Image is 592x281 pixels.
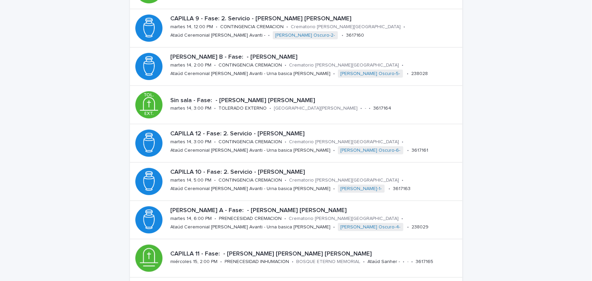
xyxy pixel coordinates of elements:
p: [PERSON_NAME] A - Fase: - [PERSON_NAME] [PERSON_NAME] [171,207,460,214]
p: Crematorio [PERSON_NAME][GEOGRAPHIC_DATA] [289,139,399,145]
p: PRENECESIDAD INHUMACION [225,259,289,265]
p: BOSQUE ETERNO MEMORIAL [297,259,361,265]
p: - [365,106,366,111]
a: [PERSON_NAME] Oscuro-4- [341,224,401,230]
p: PRENECESIDAD CREMACION [219,216,282,222]
p: • [342,33,344,38]
p: Ataúd Ceremonial [PERSON_NAME] Avanti - Urna basica [PERSON_NAME] [171,148,331,153]
p: - [407,259,409,265]
p: CAPILLA 9 - Fase: 2. Servicio - [PERSON_NAME] [PERSON_NAME] [171,15,460,23]
p: 238029 [412,224,429,230]
p: CONTINGENCIA CREMACION [219,139,282,145]
a: CAPILLA 12 - Fase: 2. Servicio - [PERSON_NAME]martes 14, 3:00 PM•CONTINGENCIA CREMACION•Crematori... [130,124,462,163]
p: CONTINGENCIA CREMACION [221,24,284,30]
a: [PERSON_NAME]-1- [341,186,382,192]
p: • [214,106,216,111]
p: • [214,62,216,68]
p: CONTINGENCIA CREMACION [219,177,282,183]
a: [PERSON_NAME] Oscuro-6- [341,148,401,153]
p: • [221,259,222,265]
p: • [389,186,390,192]
p: 3617165 [416,259,434,265]
p: • [287,24,288,30]
p: Crematorio [PERSON_NAME][GEOGRAPHIC_DATA] [289,62,399,68]
p: [PERSON_NAME] B - Fase: - [PERSON_NAME] [171,54,460,61]
p: martes 14, 6:00 PM [171,216,212,222]
a: CAPILLA 9 - Fase: 2. Servicio - [PERSON_NAME] [PERSON_NAME]martes 14, 12:00 PM•CONTINGENCIA CREMA... [130,9,462,48]
p: • [333,186,335,192]
p: • [285,177,287,183]
p: martes 14, 2:00 PM [171,62,212,68]
a: [PERSON_NAME] B - Fase: - [PERSON_NAME]martes 14, 2:00 PM•CONTINGENCIA CREMACION•Crematorio [PERS... [130,48,462,86]
p: • [285,139,287,145]
p: • [214,139,216,145]
p: martes 14, 3:00 PM [171,139,212,145]
p: martes 14, 12:00 PM [171,24,213,30]
p: CAPILLA 10 - Fase: 2. Servicio - [PERSON_NAME] [171,169,460,176]
p: 3617163 [393,186,411,192]
p: Ataúd Sanher - [368,259,400,265]
p: • [268,33,270,38]
a: [PERSON_NAME] Oscuro-5- [341,71,400,77]
p: • [402,177,404,183]
p: • [333,148,335,153]
p: • [407,71,409,77]
a: CAPILLA 11 - Fase: - [PERSON_NAME] [PERSON_NAME] [PERSON_NAME]miércoles 15, 2:00 PM•PRENECESIDAD ... [130,239,462,278]
p: • [369,106,371,111]
p: • [270,106,271,111]
p: TOLERADO EXTERNO [219,106,267,111]
p: • [333,71,335,77]
p: • [333,224,335,230]
p: 238028 [412,71,428,77]
p: • [407,224,409,230]
p: • [361,106,362,111]
p: 3617161 [412,148,428,153]
p: Crematorio [PERSON_NAME][GEOGRAPHIC_DATA] [291,24,401,30]
p: • [403,259,405,265]
p: • [214,177,216,183]
p: martes 14, 5:00 PM [171,177,212,183]
p: Ataúd Ceremonial [PERSON_NAME] Avanti - Urna basica [PERSON_NAME] [171,71,331,77]
p: • [292,259,294,265]
p: Crematorio [PERSON_NAME][GEOGRAPHIC_DATA] [289,177,399,183]
p: • [412,259,413,265]
p: • [215,216,216,222]
p: • [404,24,405,30]
p: • [285,216,286,222]
a: CAPILLA 10 - Fase: 2. Servicio - [PERSON_NAME]martes 14, 5:00 PM•CONTINGENCIA CREMACION•Crematori... [130,163,462,201]
p: Ataúd Ceremonial [PERSON_NAME] Avanti - Urna basica [PERSON_NAME] [171,224,331,230]
p: CAPILLA 12 - Fase: 2. Servicio - [PERSON_NAME] [171,130,460,138]
p: 3617164 [374,106,392,111]
p: 3617160 [346,33,364,38]
p: • [402,216,403,222]
p: miércoles 15, 2:00 PM [171,259,218,265]
p: Ataúd Ceremonial [PERSON_NAME] Avanti - [171,33,266,38]
p: Ataúd Ceremonial [PERSON_NAME] Avanti - Urna basica [PERSON_NAME] [171,186,331,192]
p: [GEOGRAPHIC_DATA][PERSON_NAME] [274,106,358,111]
p: • [402,62,404,68]
p: • [407,148,409,153]
p: • [216,24,218,30]
p: • [363,259,365,265]
p: martes 14, 3:00 PM [171,106,212,111]
p: CONTINGENCIA CREMACION [219,62,282,68]
a: [PERSON_NAME] A - Fase: - [PERSON_NAME] [PERSON_NAME]martes 14, 6:00 PM•PRENECESIDAD CREMACION•Cr... [130,201,462,239]
p: Sin sala - Fase: - [PERSON_NAME] [PERSON_NAME] [171,97,460,105]
p: • [285,62,287,68]
p: Crematorio [PERSON_NAME][GEOGRAPHIC_DATA] [289,216,399,222]
p: • [402,139,404,145]
a: Sin sala - Fase: - [PERSON_NAME] [PERSON_NAME]martes 14, 3:00 PM•TOLERADO EXTERNO•[GEOGRAPHIC_DAT... [130,86,462,124]
a: [PERSON_NAME] Oscuro-2- [275,33,335,38]
p: CAPILLA 11 - Fase: - [PERSON_NAME] [PERSON_NAME] [PERSON_NAME] [171,250,460,258]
